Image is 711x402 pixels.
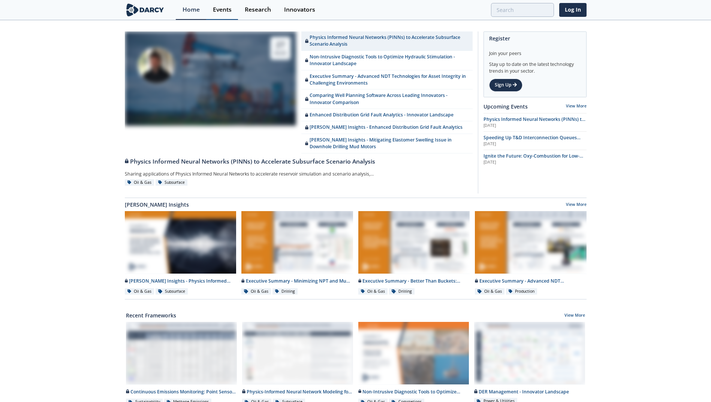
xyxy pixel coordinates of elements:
[474,389,585,395] div: DER Management - Innovator Landscape
[301,134,473,153] a: [PERSON_NAME] Insights - Mitigating Elastomer Swelling Issue in Downhole Drilling Mud Motors
[483,159,587,165] div: [DATE]
[389,288,415,295] div: Drilling
[301,70,473,90] a: Executive Summary - Advanced NDT Technologies for Asset Integrity in Challenging Environments
[483,153,583,166] span: Ignite the Future: Oxy-Combustion for Low-Carbon Power
[483,153,587,165] a: Ignite the Future: Oxy-Combustion for Low-Carbon Power [DATE]
[483,134,587,147] a: Speeding Up T&D Interconnection Queues with Enhanced Software Solutions [DATE]
[301,31,473,51] a: Physics Informed Neural Networks (PINNs) to Accelerate Subsurface Scenario Analysis
[125,201,189,208] a: [PERSON_NAME] Insights
[483,134,581,147] span: Speeding Up T&D Interconnection Queues with Enhanced Software Solutions
[125,169,377,179] div: Sharing applications of Physics Informed Neural Networks to accelerate reservoir simulation and s...
[483,116,587,129] a: Physics Informed Neural Networks (PINNs) to Accelerate Subsurface Scenario Analysis [DATE]
[566,103,587,109] a: View More
[489,57,581,74] div: Stay up to date on the latest technology trends in your sector.
[483,123,587,129] div: [DATE]
[483,116,585,129] span: Physics Informed Neural Networks (PINNs) to Accelerate Subsurface Scenario Analysis
[358,288,388,295] div: Oil & Gas
[475,278,587,284] div: Executive Summary - Advanced NDT Technologies for Asset Integrity in Challenging Environments
[483,103,528,110] a: Upcoming Events
[213,7,232,13] div: Events
[356,211,473,295] a: Executive Summary - Better Than Buckets: Advancing Hole Cleaning with Automated Cuttings Monitori...
[242,389,353,395] div: Physics-Informed Neural Network Modeling for Upstream - Innovator Comparison
[241,278,353,284] div: Executive Summary - Minimizing NPT and Mud Costs with Automated Fluids Intelligence
[125,31,296,153] a: Ruben Rodriguez Torrado [PERSON_NAME] [PERSON_NAME] CEO [URL] 27 Aug
[156,288,188,295] div: Subsurface
[125,179,154,186] div: Oil & Gas
[156,179,188,186] div: Subsurface
[125,3,166,16] img: logo-wide.svg
[472,211,589,295] a: Executive Summary - Advanced NDT Technologies for Asset Integrity in Challenging Environments pre...
[122,211,239,295] a: Darcy Insights - Physics Informed Neural Networks to Accelerate Subsurface Scenario Analysis prev...
[301,109,473,121] a: Enhanced Distribution Grid Fault Analytics - Innovator Landscape
[301,121,473,134] a: [PERSON_NAME] Insights - Enhanced Distribution Grid Fault Analytics
[489,45,581,57] div: Join your peers
[305,34,469,48] div: Physics Informed Neural Networks (PINNs) to Accelerate Subsurface Scenario Analysis
[125,153,473,166] a: Physics Informed Neural Networks (PINNs) to Accelerate Subsurface Scenario Analysis
[358,389,469,395] div: Non-Intrusive Diagnostic Tools to Optimize Hydraulic Stimulation - Innovator Landscape
[125,278,237,284] div: [PERSON_NAME] Insights - Physics Informed Neural Networks to Accelerate Subsurface Scenario Analysis
[126,311,176,319] a: Recent Frameworks
[301,51,473,70] a: Non-Intrusive Diagnostic Tools to Optimize Hydraulic Stimulation - Innovator Landscape
[489,79,522,91] a: Sign Up
[489,32,581,45] div: Register
[126,389,237,395] div: Continuous Emissions Monitoring: Point Sensor Network (PSN) - Innovator Comparison
[475,288,504,295] div: Oil & Gas
[183,7,200,13] div: Home
[183,70,257,79] div: [URL]
[559,3,587,17] a: Log In
[183,62,257,71] div: CEO
[241,288,271,295] div: Oil & Gas
[274,40,286,49] div: 27
[125,157,473,166] div: Physics Informed Neural Networks (PINNs) to Accelerate Subsurface Scenario Analysis
[564,313,585,319] a: View More
[566,202,587,208] a: View More
[239,211,356,295] a: Executive Summary - Minimizing NPT and Mud Costs with Automated Fluids Intelligence preview Execu...
[491,3,554,17] input: Advanced Search
[183,52,257,61] div: [PERSON_NAME] [PERSON_NAME]
[245,7,271,13] div: Research
[138,47,175,84] img: Ruben Rodriguez Torrado
[274,49,286,57] div: Aug
[301,89,473,109] a: Comparing Well Planning Software Across Leading Innovators - Innovator Comparison
[506,288,537,295] div: Production
[284,7,315,13] div: Innovators
[358,278,470,284] div: Executive Summary - Better Than Buckets: Advancing Hole Cleaning with Automated Cuttings Monitoring
[483,141,587,147] div: [DATE]
[272,288,298,295] div: Drilling
[125,288,154,295] div: Oil & Gas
